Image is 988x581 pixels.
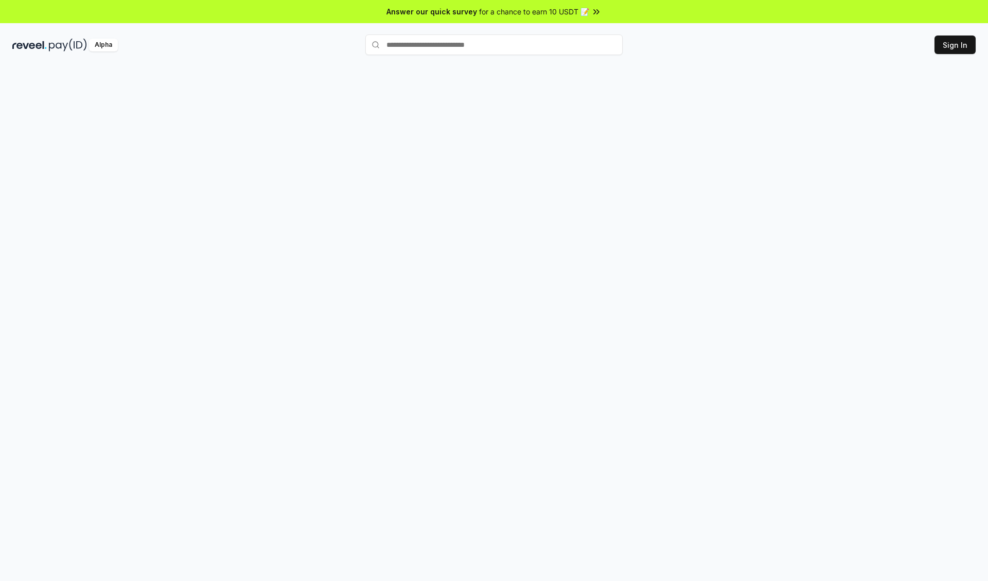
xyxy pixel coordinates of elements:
span: Answer our quick survey [386,6,477,17]
div: Alpha [89,39,118,51]
button: Sign In [934,36,976,54]
img: pay_id [49,39,87,51]
img: reveel_dark [12,39,47,51]
span: for a chance to earn 10 USDT 📝 [479,6,589,17]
